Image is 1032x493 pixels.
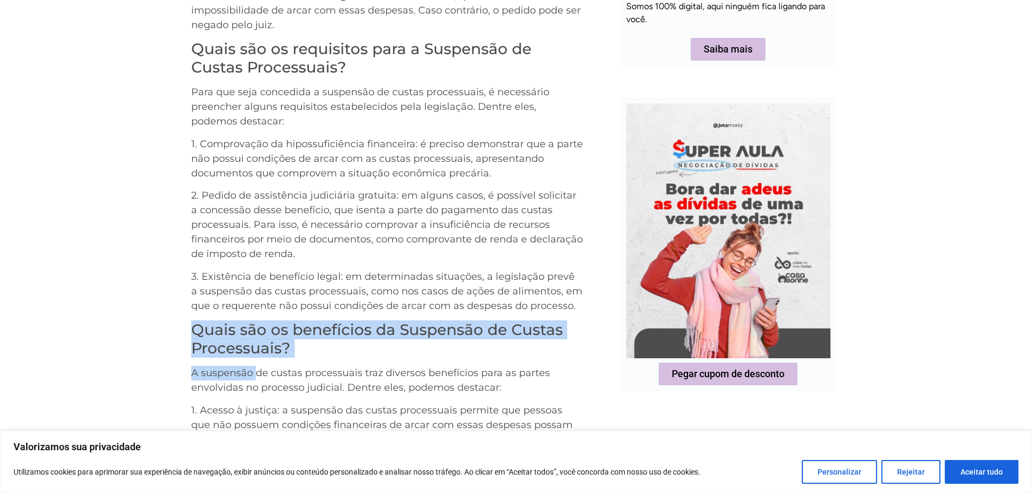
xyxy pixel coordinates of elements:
p: 1. Comprovação da hipossuficiência financeira: é preciso demonstrar que a parte não possui condiç... [191,137,583,181]
h3: Quais são os benefícios da Suspensão de Custas Processuais? [191,321,583,357]
h3: Quais são os requisitos para a Suspensão de Custas Processuais? [191,40,583,76]
p: Utilizamos cookies para aprimorar sua experiência de navegação, exibir anúncios ou conteúdo perso... [14,465,700,478]
p: 1. Acesso à justiça: a suspensão das custas processuais permite que pessoas que não possuem condi... [191,403,583,447]
p: Para que seja concedida a suspensão de custas processuais, é necessário preencher alguns requisit... [191,85,583,129]
button: Rejeitar [881,460,940,484]
button: Personalizar [802,460,877,484]
span: Saiba mais [704,44,752,54]
span: Pegar cupom de desconto [672,369,784,379]
a: Pegar cupom de desconto [659,363,797,385]
a: Saiba mais [691,38,765,61]
p: 2. Pedido de assistência judiciária gratuita: em alguns casos, é possível solicitar a concessão d... [191,188,583,261]
button: Aceitar tudo [945,460,1018,484]
p: 3. Existência de benefício legal: em determinadas situações, a legislação prevê a suspensão das c... [191,269,583,313]
p: A suspensão de custas processuais traz diversos benefícios para as partes envolvidas no processo ... [191,366,583,395]
p: Valorizamos sua privacidade [14,441,1018,453]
